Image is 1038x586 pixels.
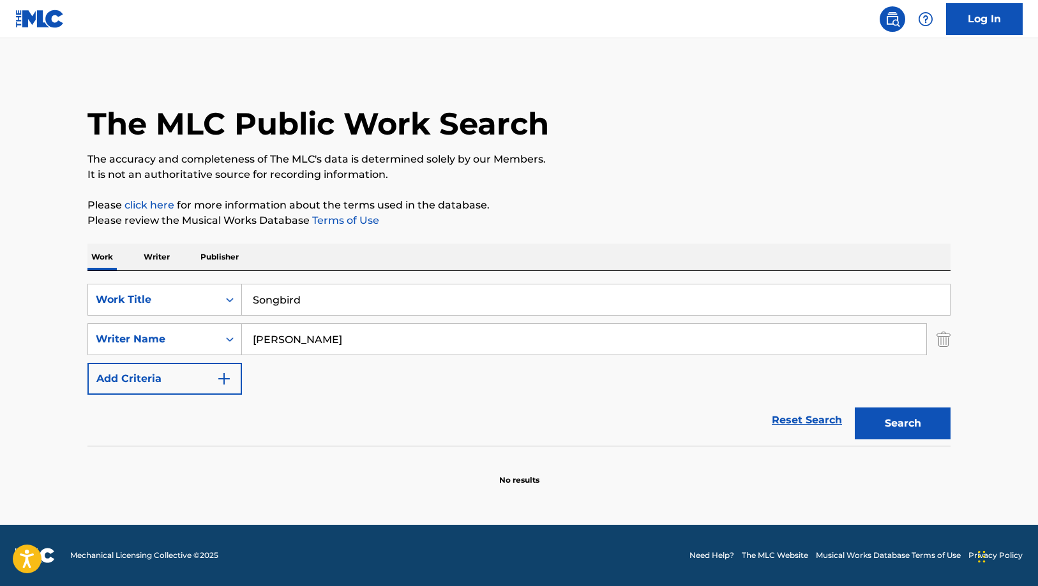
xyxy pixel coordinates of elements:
img: Delete Criterion [936,323,951,355]
span: Mechanical Licensing Collective © 2025 [70,550,218,561]
p: Please for more information about the terms used in the database. [87,198,951,213]
p: It is not an authoritative source for recording information. [87,167,951,182]
div: Work Title [96,292,211,307]
p: No results [499,459,539,486]
p: Work [87,244,117,270]
a: The MLC Website [742,550,808,561]
p: Writer [140,244,174,270]
iframe: Chat Widget [974,525,1038,586]
a: Privacy Policy [968,550,1023,561]
img: search [885,11,900,27]
button: Add Criteria [87,363,242,395]
h1: The MLC Public Work Search [87,105,549,143]
button: Search [855,407,951,439]
img: 9d2ae6d4665cec9f34b9.svg [216,371,232,386]
p: Publisher [197,244,243,270]
img: help [918,11,933,27]
a: Musical Works Database Terms of Use [816,550,961,561]
img: logo [15,548,55,563]
iframe: Resource Center [1002,386,1038,489]
img: MLC Logo [15,10,64,28]
div: Drag [978,538,986,576]
div: Help [913,6,938,32]
a: Log In [946,3,1023,35]
a: Reset Search [765,406,848,434]
a: Need Help? [689,550,734,561]
div: Writer Name [96,332,211,347]
a: Public Search [880,6,905,32]
a: click here [124,199,174,211]
p: The accuracy and completeness of The MLC's data is determined solely by our Members. [87,152,951,167]
form: Search Form [87,284,951,446]
p: Please review the Musical Works Database [87,213,951,228]
a: Terms of Use [310,214,379,226]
